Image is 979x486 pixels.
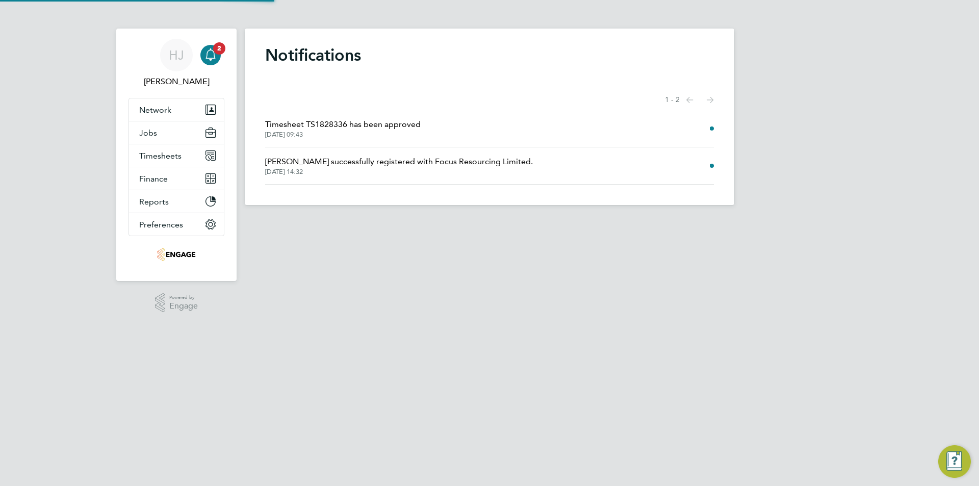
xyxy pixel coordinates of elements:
span: Finance [139,174,168,184]
span: Jobs [139,128,157,138]
button: Reports [129,190,224,213]
span: HJ [169,48,184,62]
span: Reports [139,197,169,207]
span: Powered by [169,293,198,302]
span: Timesheets [139,151,182,161]
nav: Select page of notifications list [665,90,714,110]
span: [DATE] 14:32 [265,168,533,176]
span: 2 [213,42,225,55]
span: Timesheet TS1828336 has been approved [265,118,421,131]
a: HJ[PERSON_NAME] [128,39,224,88]
a: [PERSON_NAME] successfully registered with Focus Resourcing Limited.[DATE] 14:32 [265,156,533,176]
button: Network [129,98,224,121]
span: [PERSON_NAME] successfully registered with Focus Resourcing Limited. [265,156,533,168]
h1: Notifications [265,45,714,65]
button: Preferences [129,213,224,236]
button: Engage Resource Center [938,445,971,478]
span: Network [139,105,171,115]
img: focusresourcing-logo-retina.png [157,246,196,263]
span: Hannah Jones [128,75,224,88]
button: Timesheets [129,144,224,167]
span: [DATE] 09:43 [265,131,421,139]
a: 2 [200,39,221,71]
span: 1 - 2 [665,95,680,105]
span: Preferences [139,220,183,229]
span: Engage [169,302,198,311]
a: Powered byEngage [155,293,198,313]
a: Go to home page [128,246,224,263]
button: Jobs [129,121,224,144]
a: Timesheet TS1828336 has been approved[DATE] 09:43 [265,118,421,139]
nav: Main navigation [116,29,237,281]
button: Finance [129,167,224,190]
